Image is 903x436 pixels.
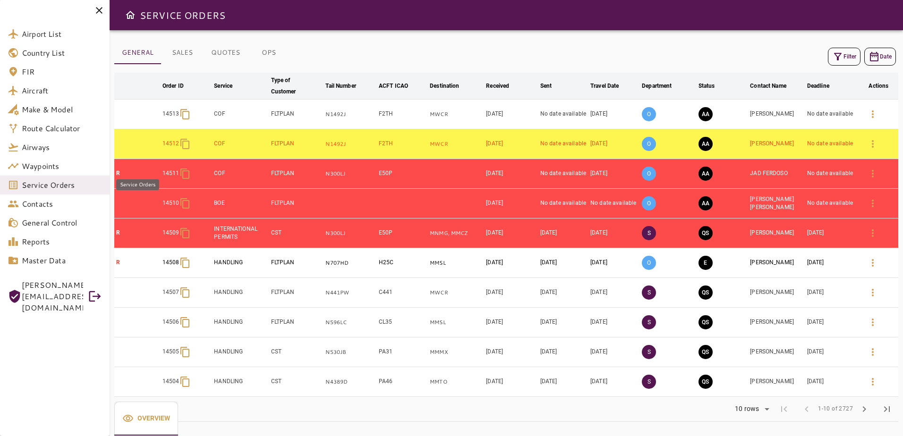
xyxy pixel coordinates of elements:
[538,337,588,367] td: [DATE]
[642,285,656,300] p: S
[377,308,428,337] td: CL35
[430,259,482,267] p: MMSL
[269,278,324,308] td: FLTPLAN
[116,229,159,237] p: R
[590,80,631,92] span: Travel Date
[430,80,459,92] div: Destination
[642,167,656,181] p: O
[486,80,521,92] span: Received
[748,367,805,397] td: [PERSON_NAME]
[588,337,640,367] td: [DATE]
[861,133,884,155] button: Details
[162,288,179,296] p: 14507
[538,367,588,397] td: [DATE]
[642,80,684,92] span: Department
[750,80,799,92] span: Contact Name
[269,248,324,278] td: FLTPLAN
[795,398,818,420] span: Previous Page
[484,218,538,248] td: [DATE]
[22,47,102,59] span: Country List
[325,348,375,356] p: N530JB
[377,337,428,367] td: PA31
[861,252,884,274] button: Details
[484,308,538,337] td: [DATE]
[748,100,805,129] td: [PERSON_NAME]
[861,311,884,334] button: Details
[588,159,640,189] td: [DATE]
[121,6,140,25] button: Open drawer
[430,348,482,356] p: MMMX
[162,348,179,356] p: 14505
[748,218,805,248] td: [PERSON_NAME]
[377,367,428,397] td: PA46
[484,100,538,129] td: [DATE]
[22,66,102,77] span: FIR
[642,107,656,121] p: O
[642,226,656,240] p: S
[22,104,102,115] span: Make & Model
[699,315,713,329] button: QUOTE SENT
[214,80,232,92] div: Service
[805,308,859,337] td: [DATE]
[642,256,656,270] p: O
[377,100,428,129] td: F2TH
[114,42,290,64] div: basic tabs example
[805,278,859,308] td: [DATE]
[588,189,640,218] td: No date available
[114,402,178,436] button: Overview
[540,80,552,92] div: Sent
[699,345,713,359] button: QUOTE SENT
[212,248,269,278] td: HANDLING
[212,308,269,337] td: HANDLING
[588,278,640,308] td: [DATE]
[325,289,375,297] p: N441PW
[269,189,324,218] td: FLTPLAN
[805,159,859,189] td: No date available
[484,129,538,159] td: [DATE]
[699,226,713,240] button: QUOTE SENT
[805,129,859,159] td: No date available
[699,196,713,210] button: AWAITING ASSIGNMENT
[271,75,310,97] div: Type of Customer
[590,80,619,92] div: Travel Date
[828,48,860,66] button: Filter
[204,42,247,64] button: QUOTES
[699,107,713,121] button: AWAITING ASSIGNMENT
[642,80,672,92] div: Department
[699,137,713,151] button: AWAITING ASSIGNMENT
[269,100,324,129] td: FLTPLAN
[588,218,640,248] td: [DATE]
[212,159,269,189] td: COF
[22,255,102,266] span: Master Data
[540,80,564,92] span: Sent
[325,170,375,178] p: N300LJ
[538,218,588,248] td: [DATE]
[538,248,588,278] td: [DATE]
[114,402,178,436] div: basic tabs example
[22,217,102,228] span: General Control
[881,403,893,415] span: last_page
[377,159,428,189] td: E50P
[748,159,805,189] td: JAD FERDOSO
[162,318,179,326] p: 14506
[699,375,713,389] button: QUOTE SENT
[162,229,179,237] p: 14509
[22,123,102,134] span: Route Calculator
[642,137,656,151] p: O
[114,42,161,64] button: GENERAL
[748,189,805,218] td: [PERSON_NAME] [PERSON_NAME]
[538,129,588,159] td: No date available
[22,236,102,247] span: Reports
[748,129,805,159] td: [PERSON_NAME]
[861,281,884,304] button: Details
[22,160,102,172] span: Waypoints
[538,308,588,337] td: [DATE]
[642,345,656,359] p: S
[325,259,375,267] p: N707HD
[805,248,859,278] td: [DATE]
[853,398,876,420] span: Next Page
[162,259,179,267] p: 14508
[430,319,482,327] p: MMSL
[116,179,159,190] div: Service Orders
[430,378,482,386] p: MMTO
